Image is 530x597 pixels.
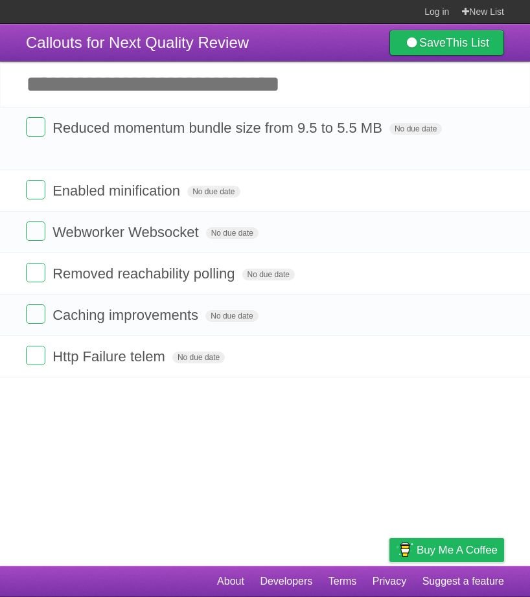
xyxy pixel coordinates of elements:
span: No due date [187,186,240,197]
label: Done [26,180,45,199]
a: Privacy [373,569,406,594]
span: Enabled minification [52,183,183,199]
span: Removed reachability polling [52,265,238,282]
a: SaveThis List [389,30,504,56]
span: Callouts for Next Quality Review [26,34,249,51]
label: Done [26,263,45,282]
img: Buy me a coffee [396,539,413,561]
span: No due date [205,310,258,322]
a: About [217,569,244,594]
a: Terms [328,569,357,594]
label: Done [26,221,45,241]
span: Reduced momentum bundle size from 9.5 to 5.5 MB [52,120,386,136]
span: No due date [389,123,442,135]
span: Http Failure telem [52,348,168,365]
span: Buy me a coffee [417,539,498,561]
label: Done [26,304,45,324]
span: No due date [206,227,259,239]
a: Buy me a coffee [389,538,504,562]
a: Suggest a feature [422,569,504,594]
span: Webworker Websocket [52,224,202,240]
label: Done [26,346,45,365]
span: No due date [242,269,295,280]
span: No due date [172,352,225,363]
label: Done [26,117,45,137]
a: Developers [260,569,312,594]
span: Caching improvements [52,307,202,323]
b: This List [446,36,489,49]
